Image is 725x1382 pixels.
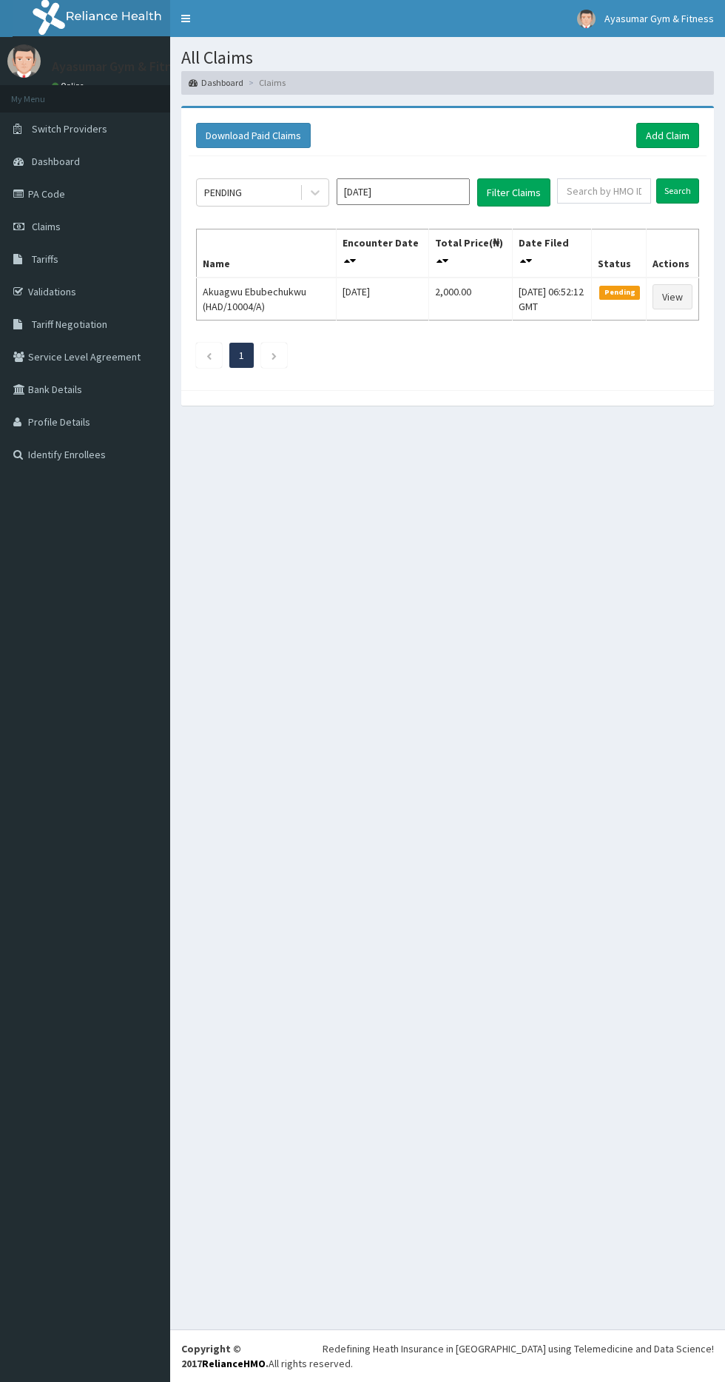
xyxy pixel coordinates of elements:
[32,318,107,331] span: Tariff Negotiation
[592,229,647,278] th: Status
[429,229,513,278] th: Total Price(₦)
[206,349,212,362] a: Previous page
[181,48,714,67] h1: All Claims
[32,155,80,168] span: Dashboard
[181,1342,269,1370] strong: Copyright © 2017 .
[52,60,192,73] p: Ayasumar Gym & Fitness
[337,278,429,321] td: [DATE]
[636,123,699,148] a: Add Claim
[512,229,592,278] th: Date Filed
[197,229,337,278] th: Name
[204,185,242,200] div: PENDING
[429,278,513,321] td: 2,000.00
[512,278,592,321] td: [DATE] 06:52:12 GMT
[196,123,311,148] button: Download Paid Claims
[245,76,286,89] li: Claims
[577,10,596,28] img: User Image
[599,286,640,299] span: Pending
[652,284,692,309] a: View
[557,178,651,204] input: Search by HMO ID
[32,220,61,233] span: Claims
[197,278,337,321] td: Akuagwu Ebubechukwu (HAD/10004/A)
[32,252,58,266] span: Tariffs
[189,76,243,89] a: Dashboard
[604,12,714,25] span: Ayasumar Gym & Fitness
[656,178,699,204] input: Search
[32,122,107,135] span: Switch Providers
[337,178,470,205] input: Select Month and Year
[337,229,429,278] th: Encounter Date
[323,1341,714,1356] div: Redefining Heath Insurance in [GEOGRAPHIC_DATA] using Telemedicine and Data Science!
[7,44,41,78] img: User Image
[239,349,244,362] a: Page 1 is your current page
[170,1329,725,1382] footer: All rights reserved.
[646,229,698,278] th: Actions
[271,349,277,362] a: Next page
[202,1357,266,1370] a: RelianceHMO
[477,178,550,207] button: Filter Claims
[52,81,87,91] a: Online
